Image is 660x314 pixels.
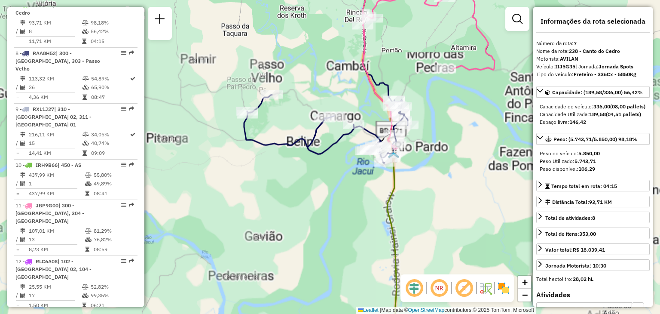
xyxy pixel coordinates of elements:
i: Total de Atividades [20,181,25,186]
div: Capacidade Utilizada: [540,111,646,118]
td: = [15,301,20,310]
td: 113,32 KM [28,74,82,83]
i: Tempo total em rota [85,191,89,196]
strong: 8 [592,215,595,221]
h4: Informações da rota selecionada [536,17,650,25]
a: Tempo total em rota: 04:15 [536,180,650,191]
td: 13 [28,235,85,244]
strong: 238 - Canto do Cedro [569,48,620,54]
i: % de utilização do peso [82,20,89,25]
span: | Jornada: [575,63,633,70]
div: Peso disponível: [540,165,646,173]
strong: 7 [574,40,577,46]
a: Jornada Motorista: 10:30 [536,259,650,271]
strong: (08,00 pallets) [610,103,645,110]
i: % de utilização da cubagem [85,237,92,242]
img: Exibir/Ocultar setores [497,281,510,295]
em: Rota exportada [129,50,134,55]
a: Leaflet [358,307,379,313]
span: | 300 - [GEOGRAPHIC_DATA], 304 - [GEOGRAPHIC_DATA] [15,202,84,224]
td: 06:21 [90,301,134,310]
td: 08:41 [93,189,134,198]
img: Fluxo de ruas [479,281,492,295]
td: 49,89% [93,179,134,188]
span: | [380,307,381,313]
i: Total de Atividades [20,85,25,90]
td: / [15,27,20,36]
a: Nova sessão e pesquisa [151,10,168,30]
strong: Jornada Spots [599,63,633,70]
td: 76,82% [93,235,134,244]
a: Distância Total:93,71 KM [536,196,650,207]
span: Tempo total em rota: 04:15 [551,183,617,189]
td: = [15,93,20,102]
td: / [15,139,20,148]
span: | 310 - [GEOGRAPHIC_DATA] 02, 311 - [GEOGRAPHIC_DATA] 01 [15,106,92,128]
td: 4,36 KM [28,93,82,102]
a: Total de atividades:8 [536,212,650,223]
h4: Atividades [536,291,650,299]
span: + [522,277,528,287]
td: 216,11 KM [28,130,82,139]
i: % de utilização do peso [82,284,89,289]
i: Tempo total em rota [82,151,87,156]
a: Zoom out [518,289,531,302]
div: Número da rota: [536,40,650,47]
span: 93,71 KM [589,199,612,205]
div: Capacidade: (189,58/336,00) 56,42% [536,99,650,129]
strong: 189,58 [589,111,606,117]
i: % de utilização do peso [85,172,92,178]
i: % de utilização do peso [82,132,89,137]
td: 54,89% [91,74,129,83]
td: / [15,291,20,300]
i: % de utilização da cubagem [82,29,89,34]
strong: IIJ5G35 [555,63,575,70]
i: Tempo total em rota [82,303,86,308]
i: Total de Atividades [20,237,25,242]
i: Distância Total [20,76,25,81]
strong: R$ 18.039,41 [573,246,605,253]
td: 56,42% [90,27,134,36]
a: Total de itens:353,00 [536,228,650,239]
span: Peso: (5.743,71/5.850,00) 98,18% [553,136,637,142]
td: 437,99 KM [28,171,85,179]
div: Motorista: [536,55,650,63]
strong: 28,02 hL [573,276,593,282]
i: Distância Total [20,132,25,137]
span: Peso do veículo: [540,150,600,157]
span: Total de atividades: [545,215,595,221]
strong: 353,00 [579,231,596,237]
div: Map data © contributors,© 2025 TomTom, Microsoft [356,307,536,314]
td: 08:47 [91,93,129,102]
strong: (04,51 pallets) [606,111,641,117]
div: Total hectolitro: [536,275,650,283]
i: % de utilização do peso [85,228,92,234]
em: Opções [121,106,126,111]
i: % de utilização do peso [82,76,89,81]
td: = [15,37,20,46]
span: 9 - [15,106,92,128]
td: 15 [28,139,82,148]
a: Valor total:R$ 18.039,41 [536,243,650,255]
i: Tempo total em rota [82,95,87,100]
td: 8 [28,27,82,36]
td: 93,71 KM [28,18,82,27]
td: 08:59 [93,245,134,254]
span: Ocultar NR [429,278,449,299]
td: 81,29% [93,227,134,235]
em: Rota exportada [129,203,134,208]
td: 65,90% [91,83,129,92]
td: 52,82% [90,283,134,291]
span: | 450 - AS [58,162,81,168]
i: Rota otimizada [130,132,135,137]
strong: 5.850,00 [578,150,600,157]
td: 98,18% [90,18,134,27]
i: % de utilização da cubagem [85,181,92,186]
span: Capacidade: (189,58/336,00) 56,42% [552,89,643,95]
td: 09:09 [91,149,129,157]
span: Exibir rótulo [454,278,474,299]
em: Opções [121,50,126,55]
strong: 106,29 [578,166,595,172]
div: Jornada Motorista: 10:30 [545,262,606,270]
td: / [15,235,20,244]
